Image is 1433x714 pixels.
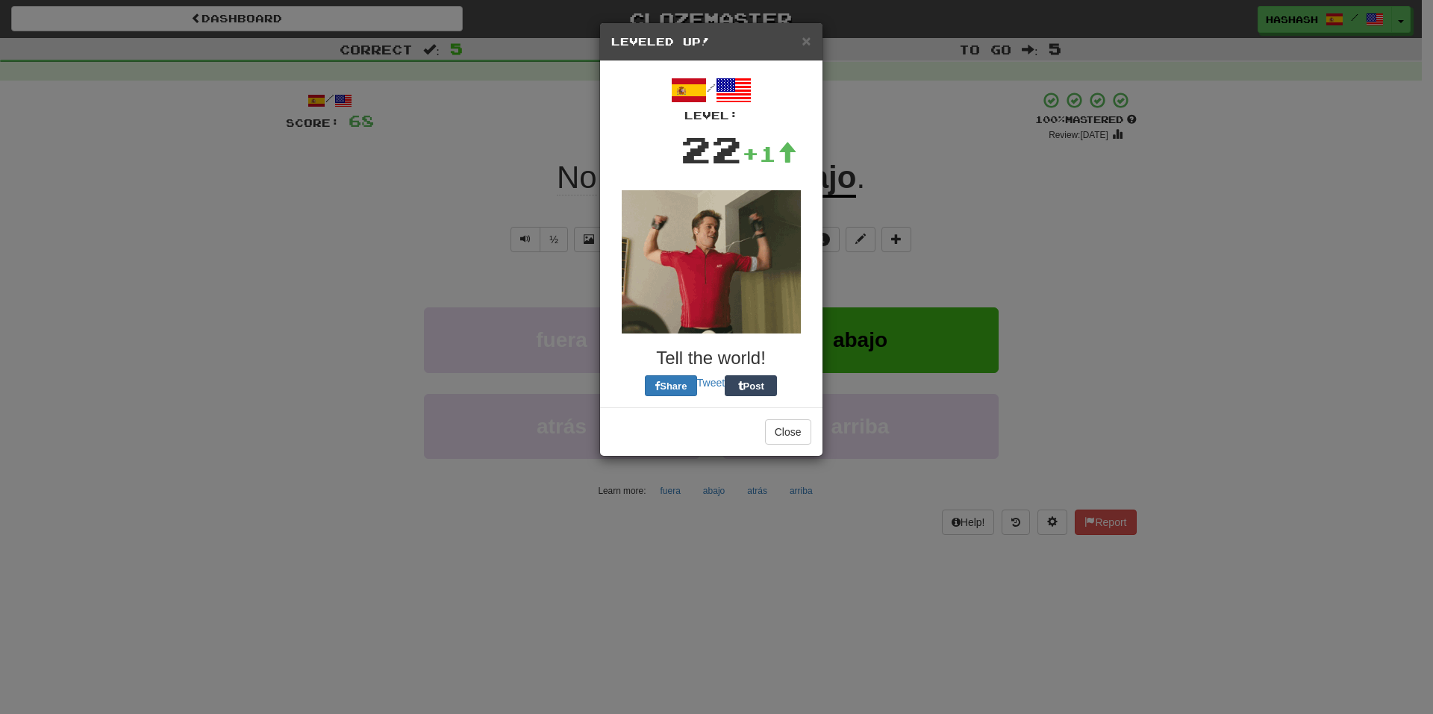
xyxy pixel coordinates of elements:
[697,377,725,389] a: Tweet
[802,33,811,48] button: Close
[725,375,777,396] button: Post
[611,108,811,123] div: Level:
[611,34,811,49] h5: Leveled Up!
[681,123,742,175] div: 22
[645,375,697,396] button: Share
[622,190,801,333] img: brad-pitt-eabb8484b0e72233b60fc33baaf1d28f9aa3c16dec737e05e85ed672bd245bc1.gif
[802,32,811,49] span: ×
[611,348,811,368] h3: Tell the world!
[765,419,811,445] button: Close
[742,139,797,169] div: +1
[611,72,811,123] div: /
